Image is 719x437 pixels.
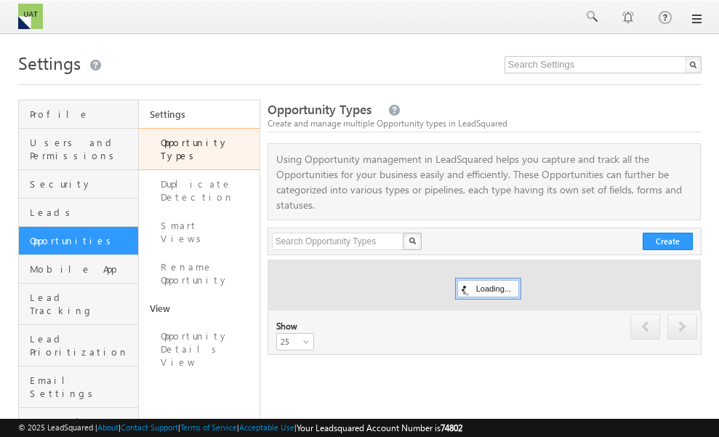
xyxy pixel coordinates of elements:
[139,170,260,212] a: Duplicate Detection
[30,108,135,121] span: Profile
[441,422,462,433] span: 74802
[19,129,139,170] a: Users and Permissions
[97,422,119,432] a: About
[30,136,135,162] span: Users and Permissions
[30,262,135,276] span: Mobile App
[139,128,260,170] a: Opportunity Types
[268,151,701,212] p: Using Opportunity management in LeadSquared helps you capture and track all the Opportunities for...
[409,237,416,244] img: Search
[18,4,43,29] img: Custom Logo
[297,422,462,433] span: Your Leadsquared Account Number is
[276,333,314,350] a: 25
[276,320,294,333] div: Show
[19,170,139,199] a: Security
[19,325,139,366] a: Lead Prioritization
[643,233,693,250] button: Create
[30,206,135,219] span: Leads
[19,199,139,227] a: Leads
[139,253,260,294] a: Rename Opportunity
[19,366,139,408] a: Email Settings
[457,280,519,297] div: Loading...
[139,100,260,128] a: Settings
[30,374,135,400] span: Email Settings
[30,291,135,317] span: Lead Tracking
[277,335,316,348] span: 25
[18,421,462,435] span: © 2025 LeadSquared | | | | |
[30,332,135,358] span: Lead Prioritization
[30,177,135,191] span: Security
[18,51,81,74] span: Settings
[180,422,237,432] a: Terms of Service
[19,227,139,255] a: Opportunities
[19,284,139,325] a: Lead Tracking
[19,100,139,129] a: Profile
[505,56,702,73] input: Search Settings
[268,101,371,118] span: Opportunity Types
[121,422,178,432] a: Contact Support
[30,234,135,247] span: Opportunities
[139,294,260,322] a: View
[139,322,260,377] a: Opportunity Details View
[272,233,405,250] input: Search Opportunity Types
[139,212,260,253] a: Smart Views
[239,422,294,432] a: Acceptable Use
[268,117,702,130] div: Create and manage multiple Opportunity types in LeadSquared
[19,255,139,284] a: Mobile App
